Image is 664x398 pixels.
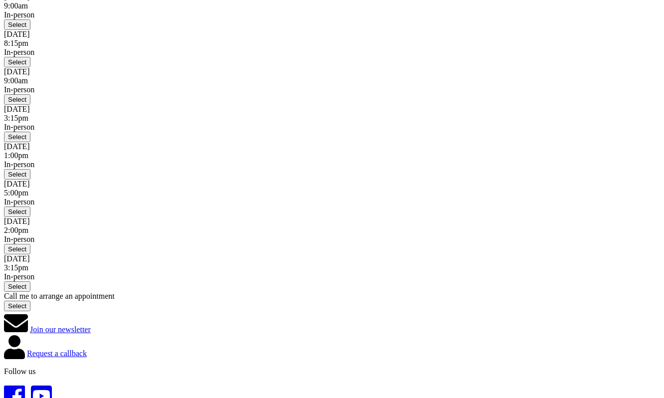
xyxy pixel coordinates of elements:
div: 3:15pm [4,263,660,272]
div: [DATE] [4,105,660,114]
div: In-person [4,272,660,281]
button: Select Thu 11 Sep 2:00pm in-person [4,244,30,254]
p: Follow us [4,367,660,376]
div: [DATE] [4,180,660,189]
div: [DATE] [4,217,660,226]
button: Select Thu 11 Sep 3:15pm in-person [4,281,30,292]
button: Select Fri 5 Sep 9:00am in-person [4,19,30,30]
button: Select callback [4,301,30,311]
div: 9:00am [4,76,660,85]
div: 3:15pm [4,114,660,123]
div: [DATE] [4,254,660,263]
div: 2:00pm [4,226,660,235]
div: [DATE] [4,67,660,76]
div: Call me to arrange an appointment [4,292,660,301]
a: Join our newsletter [30,325,91,334]
div: In-person [4,10,660,19]
div: 9:00am [4,1,660,10]
div: 5:00pm [4,189,660,198]
a: Request a callback [27,349,87,358]
button: Select Wed 10 Sep 5:00pm in-person [4,206,30,217]
div: [DATE] [4,30,660,39]
button: Select Mon 8 Sep 1:00pm in-person [4,169,30,180]
div: In-person [4,198,660,206]
div: 8:15pm [4,39,660,48]
button: Select Sat 6 Sep 3:15pm in-person [4,132,30,142]
div: 1:00pm [4,151,660,160]
div: In-person [4,160,660,169]
button: Select Sat 6 Sep 9:00am in-person [4,94,30,105]
div: [DATE] [4,142,660,151]
div: In-person [4,85,660,94]
div: In-person [4,48,660,57]
div: In-person [4,123,660,132]
button: Select Fri 5 Sep 8:15pm in-person [4,57,30,67]
div: In-person [4,235,660,244]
